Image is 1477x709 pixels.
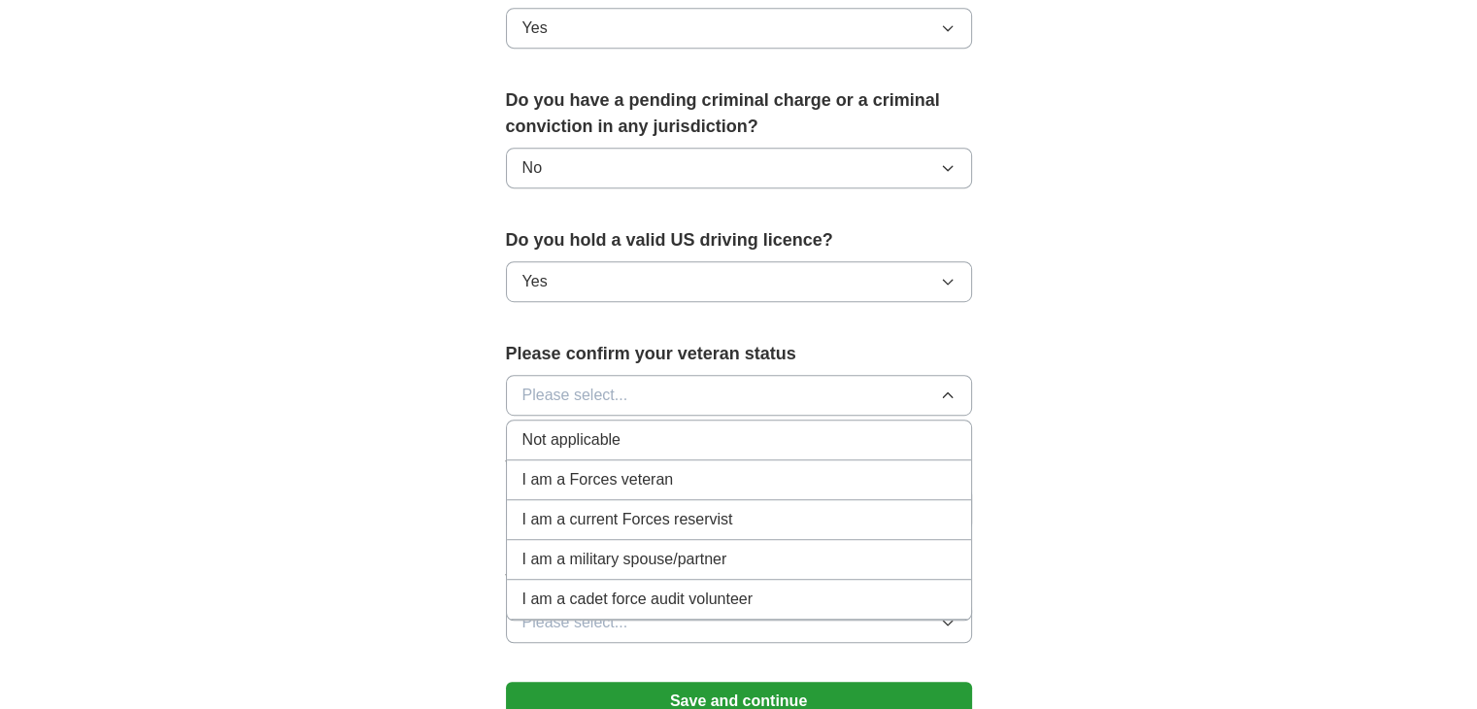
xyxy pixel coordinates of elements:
[506,602,972,643] button: Please select...
[522,508,733,531] span: I am a current Forces reservist
[506,341,972,367] label: Please confirm your veteran status
[506,261,972,302] button: Yes
[506,8,972,49] button: Yes
[506,87,972,140] label: Do you have a pending criminal charge or a criminal conviction in any jurisdiction?
[506,148,972,188] button: No
[522,468,674,491] span: I am a Forces veteran
[522,270,548,293] span: Yes
[522,156,542,180] span: No
[522,548,727,571] span: I am a military spouse/partner
[522,611,628,634] span: Please select...
[522,588,753,611] span: I am a cadet force audit volunteer
[522,17,548,40] span: Yes
[522,428,621,452] span: Not applicable
[522,384,628,407] span: Please select...
[506,227,972,253] label: Do you hold a valid US driving licence?
[506,375,972,416] button: Please select...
